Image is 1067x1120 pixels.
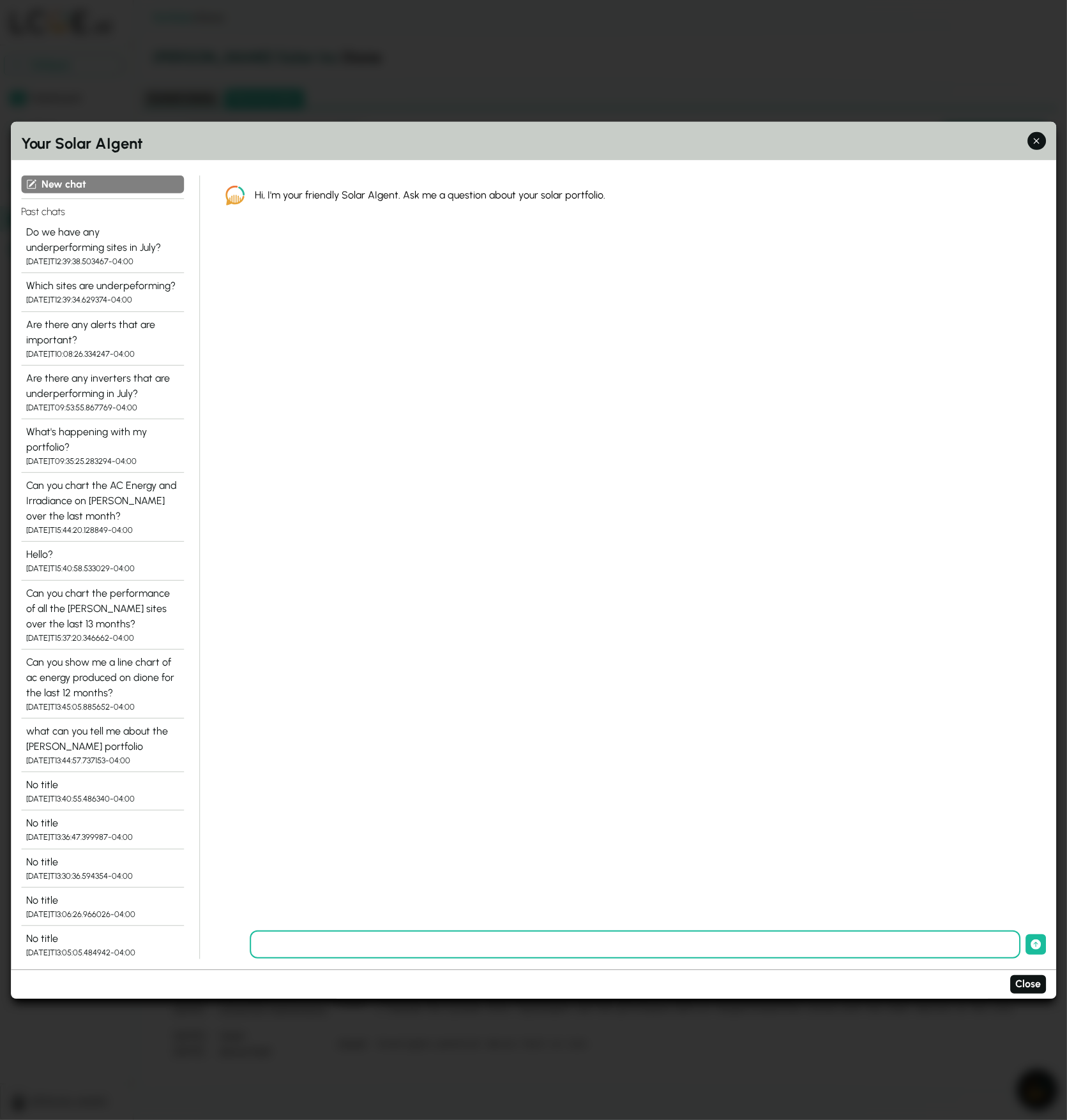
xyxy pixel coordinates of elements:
[26,371,179,401] div: Are there any inverters that are underperforming in July?
[21,131,1047,154] h2: Your Solar AIgent
[26,478,179,524] div: Can you chart the AC Energy and Irradiance on [PERSON_NAME] over the last month?
[21,473,184,542] button: Can you chart the AC Energy and Irradiance on [PERSON_NAME] over the last month? [DATE]T15:44:20....
[26,278,179,294] div: Which sites are underpeforming?
[21,810,184,849] button: No title [DATE]T13:36:47.399987-04:00
[26,777,179,793] div: No title
[26,455,179,467] div: [DATE]T09:35:25.283294-04:00
[26,424,179,455] div: What's happening with my portfolio?
[21,772,184,810] button: No title [DATE]T13:40:55.486340-04:00
[21,888,184,926] button: No title [DATE]T13:06:26.966026-04:00
[26,724,179,754] div: what can you tell me about the [PERSON_NAME] portfolio
[21,580,184,649] button: Can you chart the performance of all the [PERSON_NAME] sites over the last 13 months? [DATE]T15:3...
[1010,975,1046,994] button: Close
[26,854,179,869] div: No title
[225,185,245,205] img: LCOE.ai
[26,294,179,306] div: [DATE]T12:39:34.629374-04:00
[26,547,179,562] div: Hello?
[21,220,184,273] button: Do we have any underperforming sites in July? [DATE]T12:39:38.503467-04:00
[21,175,184,193] button: New chat
[26,816,179,831] div: No title
[21,719,184,772] button: what can you tell me about the [PERSON_NAME] portfolio [DATE]T13:44:57.737153-04:00
[21,273,184,311] button: Which sites are underpeforming? [DATE]T12:39:34.629374-04:00
[26,831,179,843] div: [DATE]T13:36:47.399987-04:00
[26,631,179,643] div: [DATE]T15:37:20.346662-04:00
[26,793,179,805] div: [DATE]T13:40:55.486340-04:00
[21,419,184,473] button: What's happening with my portfolio? [DATE]T09:35:25.283294-04:00
[21,366,184,419] button: Are there any inverters that are underperforming in July? [DATE]T09:53:55.867769-04:00
[21,312,184,366] button: Are there any alerts that are important? [DATE]T10:08:26.334247-04:00
[26,893,179,908] div: No title
[26,754,179,766] div: [DATE]T13:44:57.737153-04:00
[21,849,184,887] button: No title [DATE]T13:30:36.594354-04:00
[21,926,184,964] button: No title [DATE]T13:05:05.484942-04:00
[26,401,179,414] div: [DATE]T09:53:55.867769-04:00
[26,701,179,713] div: [DATE]T13:45:05.885652-04:00
[26,655,179,701] div: Can you show me a line chart of ac energy produced on dione for the last 12 months?
[26,869,179,881] div: [DATE]T13:30:36.594354-04:00
[26,946,179,959] div: [DATE]T13:05:05.484942-04:00
[26,585,179,631] div: Can you chart the performance of all the [PERSON_NAME] sites over the last 13 months?
[26,908,179,920] div: [DATE]T13:06:26.966026-04:00
[26,524,179,536] div: [DATE]T15:44:20.128849-04:00
[26,348,179,360] div: [DATE]T10:08:26.334247-04:00
[21,198,184,220] h4: Past chats
[26,317,179,348] div: Are there any alerts that are important?
[26,562,179,574] div: [DATE]T15:40:58.533029-04:00
[26,931,179,946] div: No title
[26,255,179,267] div: [DATE]T12:39:38.503467-04:00
[21,650,184,719] button: Can you show me a line chart of ac energy produced on dione for the last 12 months? [DATE]T13:45:...
[21,542,184,580] button: Hello? [DATE]T15:40:58.533029-04:00
[255,188,1026,203] div: Hi, I'm your friendly Solar AIgent. Ask me a question about your solar portfolio.
[26,225,179,255] div: Do we have any underperforming sites in July?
